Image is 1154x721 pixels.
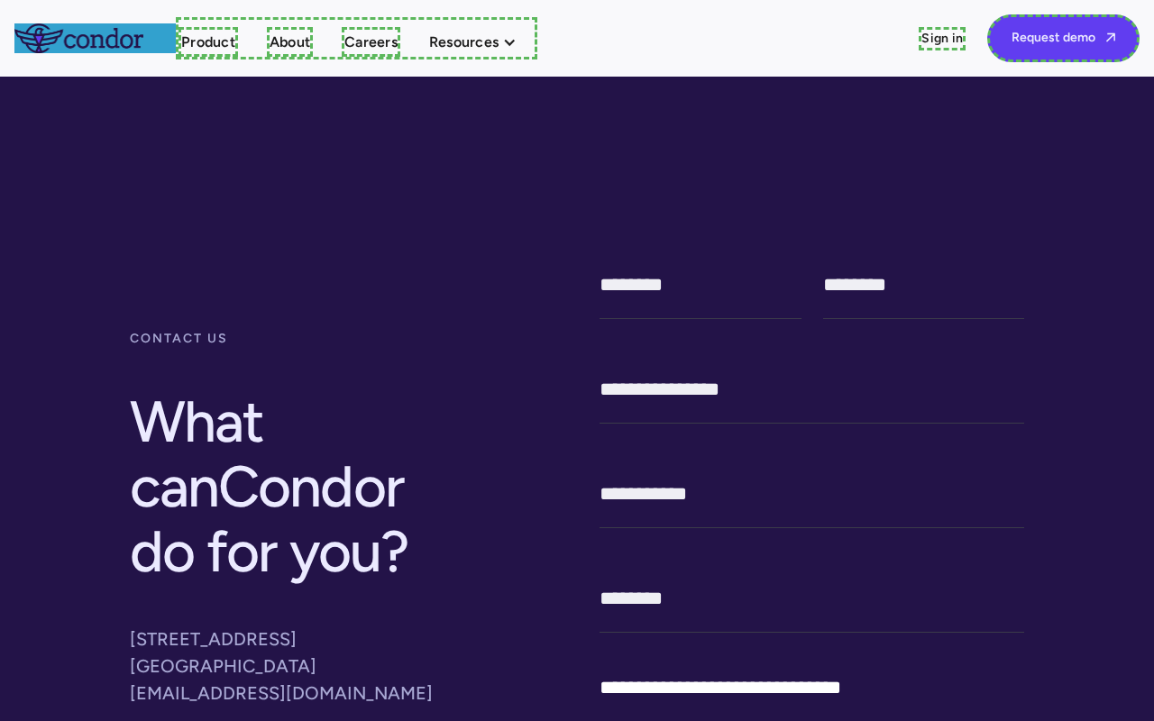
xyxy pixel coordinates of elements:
[130,625,469,707] p: [STREET_ADDRESS] [GEOGRAPHIC_DATA] [EMAIL_ADDRESS][DOMAIN_NAME]
[429,30,535,54] div: Resources
[987,14,1140,62] a: Request demo
[130,452,403,586] span: Condor do for you
[14,23,176,52] a: home
[342,27,400,57] a: Careers
[179,27,238,57] a: Product
[130,321,469,357] div: contact us
[919,27,966,50] a: Sign in
[130,379,469,595] h2: What can ?
[267,27,313,57] a: About
[1106,32,1115,43] span: 
[429,30,499,54] div: Resources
